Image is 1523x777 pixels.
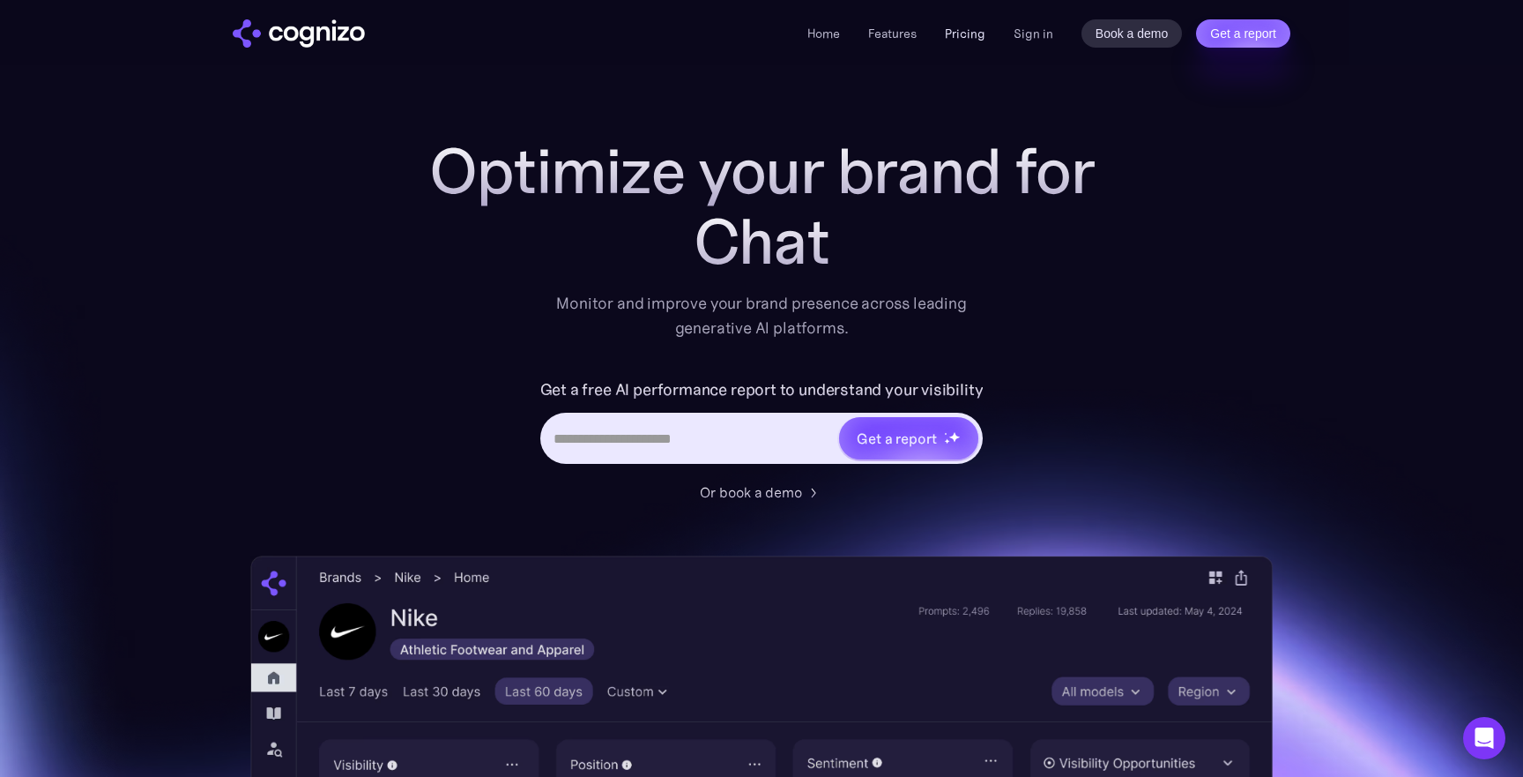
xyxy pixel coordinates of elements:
[1196,19,1290,48] a: Get a report
[837,415,980,461] a: Get a reportstarstarstar
[540,376,984,473] form: Hero URL Input Form
[944,432,947,435] img: star
[409,136,1114,206] h1: Optimize your brand for
[944,438,950,445] img: star
[233,19,365,48] img: cognizo logo
[545,291,978,340] div: Monitor and improve your brand presence across leading generative AI platforms.
[807,26,840,41] a: Home
[233,19,365,48] a: home
[700,482,802,503] div: Or book a demo
[540,376,984,404] label: Get a free AI performance report to understand your visibility
[700,482,823,503] a: Or book a demo
[857,428,936,449] div: Get a report
[945,26,985,41] a: Pricing
[868,26,917,41] a: Features
[1014,23,1053,44] a: Sign in
[1463,717,1505,759] div: Open Intercom Messenger
[1081,19,1183,48] a: Book a demo
[948,431,960,443] img: star
[409,206,1114,277] div: Chat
